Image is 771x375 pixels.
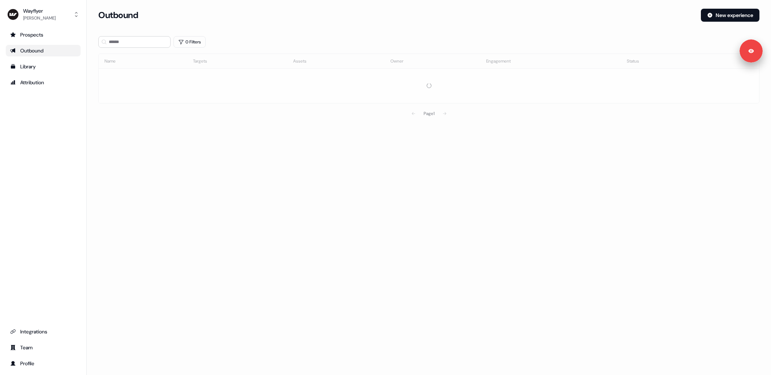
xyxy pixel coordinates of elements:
a: Go to prospects [6,29,81,41]
div: Profile [10,360,76,367]
div: Outbound [10,47,76,54]
a: Go to attribution [6,77,81,88]
a: Go to templates [6,61,81,72]
button: New experience [701,9,759,22]
button: Wayflyer[PERSON_NAME] [6,6,81,23]
a: Go to team [6,342,81,353]
div: Wayflyer [23,7,56,14]
a: Go to profile [6,358,81,369]
div: Prospects [10,31,76,38]
div: Library [10,63,76,70]
div: Attribution [10,79,76,86]
div: [PERSON_NAME] [23,14,56,22]
button: 0 Filters [174,36,206,48]
h3: Outbound [98,10,138,21]
div: Team [10,344,76,351]
a: Go to integrations [6,326,81,337]
a: Go to outbound experience [6,45,81,56]
div: Integrations [10,328,76,335]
